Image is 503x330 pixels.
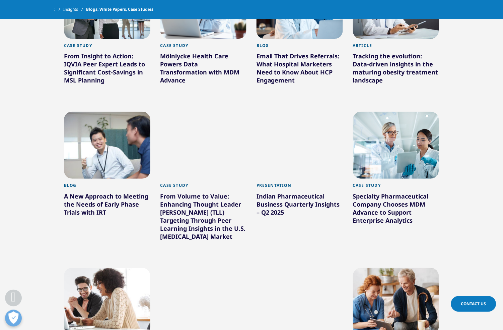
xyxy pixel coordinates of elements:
[64,43,150,52] div: Case Study
[353,179,439,241] a: Case Study Specialty Pharmaceutical Company Chooses MDM Advance to Support Enterprise Analytics
[257,39,343,102] a: Blog Email That Drives Referrals: What Hospital Marketers Need to Know About HCP Engagement
[160,183,247,192] div: Case Study
[353,43,439,52] div: Article
[353,183,439,192] div: Case Study
[64,52,150,87] div: From Insight to Action: IQVIA Peer Expert Leads to Significant Cost-Savings in MSL Planning
[257,52,343,87] div: Email That Drives Referrals: What Hospital Marketers Need to Know About HCP Engagement
[63,3,86,15] a: Insights
[5,310,22,327] button: Open Preferences
[353,52,439,87] div: Tracking the evolution: Data-driven insights in the maturing obesity treatment landscape
[160,179,247,258] a: Case Study From Volume to Value: Enhancing Thought Leader [PERSON_NAME] (TLL) Targeting Through P...
[160,192,247,243] div: From Volume to Value: Enhancing Thought Leader [PERSON_NAME] (TLL) Targeting Through Peer Learnin...
[257,192,343,219] div: Indian Pharmaceutical Business Quarterly Insights – Q2 2025
[353,39,439,102] a: Article Tracking the evolution: Data-driven insights in the maturing obesity treatment landscape
[86,3,153,15] span: Blogs, White Papers, Case Studies
[257,183,343,192] div: Presentation
[64,39,150,102] a: Case Study From Insight to Action: IQVIA Peer Expert Leads to Significant Cost-Savings in MSL Pla...
[257,43,343,52] div: Blog
[160,52,247,87] div: Mölnlycke Health Care Powers Data Transformation with MDM Advance
[160,39,247,102] a: Case Study Mölnlycke Health Care Powers Data Transformation with MDM Advance
[451,296,496,312] a: Contact Us
[461,301,486,307] span: Contact Us
[64,179,150,233] a: Blog A New Approach to Meeting the Needs of Early Phase Trials with IRT
[64,192,150,219] div: A New Approach to Meeting the Needs of Early Phase Trials with IRT
[160,43,247,52] div: Case Study
[64,183,150,192] div: Blog
[353,192,439,227] div: Specialty Pharmaceutical Company Chooses MDM Advance to Support Enterprise Analytics
[257,179,343,233] a: Presentation Indian Pharmaceutical Business Quarterly Insights – Q2 2025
